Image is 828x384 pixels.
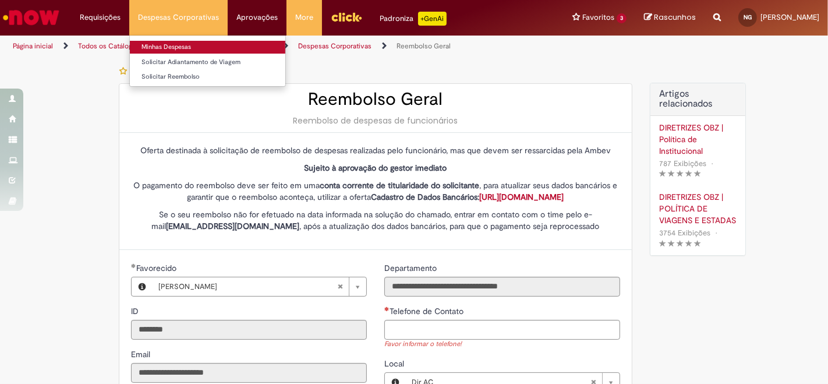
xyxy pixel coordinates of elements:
[418,12,447,26] p: +GenAi
[131,209,620,232] p: Se o seu reembolso não for efetuado na data informada na solução do chamado, entrar em contato co...
[131,90,620,109] h2: Reembolso Geral
[654,12,696,23] span: Rascunhos
[397,41,451,51] a: Reembolso Geral
[9,36,543,57] ul: Trilhas de página
[331,277,349,296] abbr: Limpar campo Favorecido
[131,363,367,383] input: Email
[304,163,447,173] strong: Sujeito à aprovação do gestor imediato
[390,306,466,316] span: Telefone de Contato
[131,179,620,203] p: O pagamento do reembolso deve ser feito em uma , para atualizar seus dados bancários e garantir q...
[709,156,716,171] span: •
[384,340,620,350] div: Favor informar o telefone!
[131,349,153,360] span: Somente leitura - Email
[78,41,140,51] a: Todos os Catálogos
[131,306,141,316] span: Somente leitura - ID
[331,8,362,26] img: click_logo_yellow_360x200.png
[131,305,141,317] label: Somente leitura - ID
[138,12,219,23] span: Despesas Corporativas
[659,158,706,168] span: 787 Exibições
[744,13,752,21] span: NG
[1,6,61,29] img: ServiceNow
[659,89,737,110] h3: Artigos relacionados
[320,180,479,191] strong: conta corrente de titularidade do solicitante
[80,12,121,23] span: Requisições
[659,228,710,238] span: 3754 Exibições
[384,320,620,340] input: Telefone de Contato
[158,277,337,296] span: [PERSON_NAME]
[298,41,371,51] a: Despesas Corporativas
[130,56,285,69] a: Solicitar Adiantamento de Viagem
[131,320,367,340] input: ID
[760,12,819,22] span: [PERSON_NAME]
[617,13,627,23] span: 3
[166,221,299,231] strong: [EMAIL_ADDRESS][DOMAIN_NAME]
[384,307,390,311] span: Necessários
[131,348,153,360] label: Somente leitura - Email
[131,145,620,156] p: Oferta destinada à solicitação de reembolso de despesas realizadas pelo funcionário, mas que deve...
[129,35,286,87] ul: Despesas Corporativas
[479,192,564,202] a: [URL][DOMAIN_NAME]
[130,71,285,83] a: Solicitar Reembolso
[295,12,313,23] span: More
[644,12,696,23] a: Rascunhos
[131,115,620,126] div: Reembolso de despesas de funcionários
[659,191,737,226] a: DIRETRIZES OBZ | POLÍTICA DE VIAGENS E ESTADAS
[131,263,136,268] span: Obrigatório Preenchido
[136,263,179,273] span: Necessários - Favorecido
[236,12,278,23] span: Aprovações
[13,41,53,51] a: Página inicial
[384,263,439,273] span: Somente leitura - Departamento
[384,358,406,369] span: Local
[582,12,614,23] span: Favoritos
[713,225,720,241] span: •
[132,277,153,296] button: Favorecido, Visualizar este registro Nicoli Maglio Di Giaimo
[119,59,221,83] button: Adicionar a Favoritos
[153,277,366,296] a: [PERSON_NAME]Limpar campo Favorecido
[371,192,564,202] strong: Cadastro de Dados Bancários:
[384,277,620,297] input: Departamento
[384,262,439,274] label: Somente leitura - Departamento
[130,41,285,54] a: Minhas Despesas
[659,122,737,157] a: DIRETRIZES OBZ | Política de Institucional
[380,12,447,26] div: Padroniza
